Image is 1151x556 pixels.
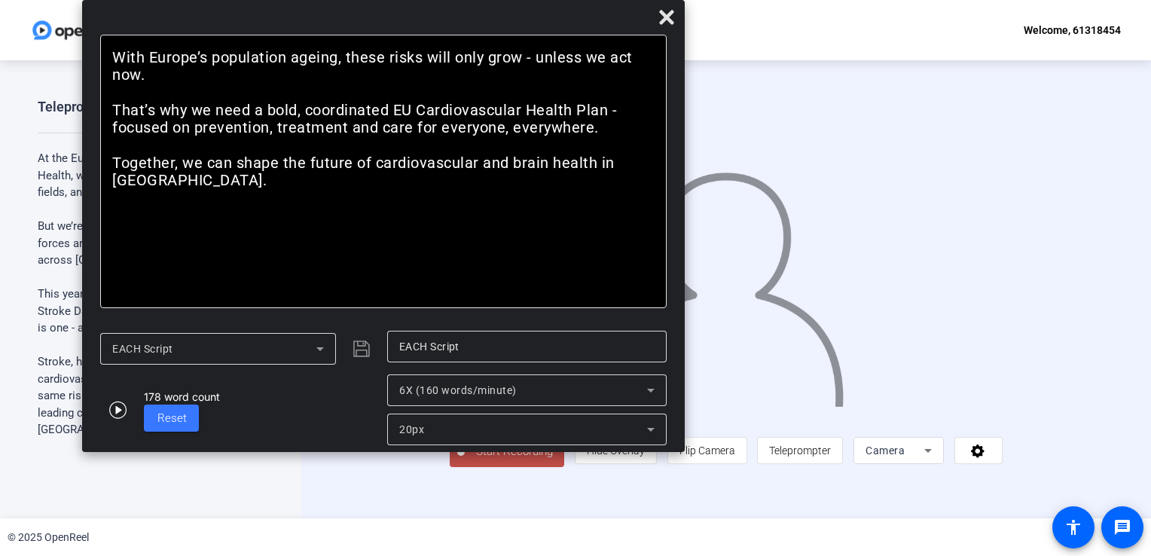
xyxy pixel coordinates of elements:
span: Reset [157,411,187,425]
p: Stroke, heart disease, and other cardiovascular conditions share many of the same risk factors. T... [38,353,264,438]
span: 20px [399,423,424,435]
p: This year, we’re bringing [DATE] and World Stroke Day together. Because the challenge is one - an... [38,286,264,337]
button: Reset [144,405,199,432]
span: Hide Overlay [587,444,645,457]
div: © 2025 OpenReel [8,530,89,545]
p: Together, we can shape the future of cardiovascular and brain health in [GEOGRAPHIC_DATA]. [112,154,655,190]
div: Teleprompter Script [38,98,158,116]
span: EACH Script [112,343,173,355]
p: With Europe’s population ageing, these risks will only grow - unless we act now. [112,49,655,84]
input: Title [399,338,655,356]
div: Welcome, 61318454 [1024,21,1121,39]
p: That’s why we need a bold, coordinated EU Cardiovascular Health Plan - focused on prevention, tre... [112,102,655,137]
img: overlay [606,158,845,407]
p: But we’re united by one mission: to join forces and improve cardiovascular health across [GEOGRAP... [38,218,264,269]
span: Camera [866,444,905,457]
div: 178 word count [144,389,220,405]
span: 6X (160 words/minute) [399,384,517,396]
span: Teleprompter [769,444,831,457]
img: OpenReel logo [30,15,121,45]
mat-icon: accessibility [1064,518,1082,536]
mat-icon: message [1113,518,1131,536]
p: At the European Alliance for Cardiovascular Health, we come from different places, fields, and st... [38,150,264,201]
span: Flip Camera [679,444,735,457]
